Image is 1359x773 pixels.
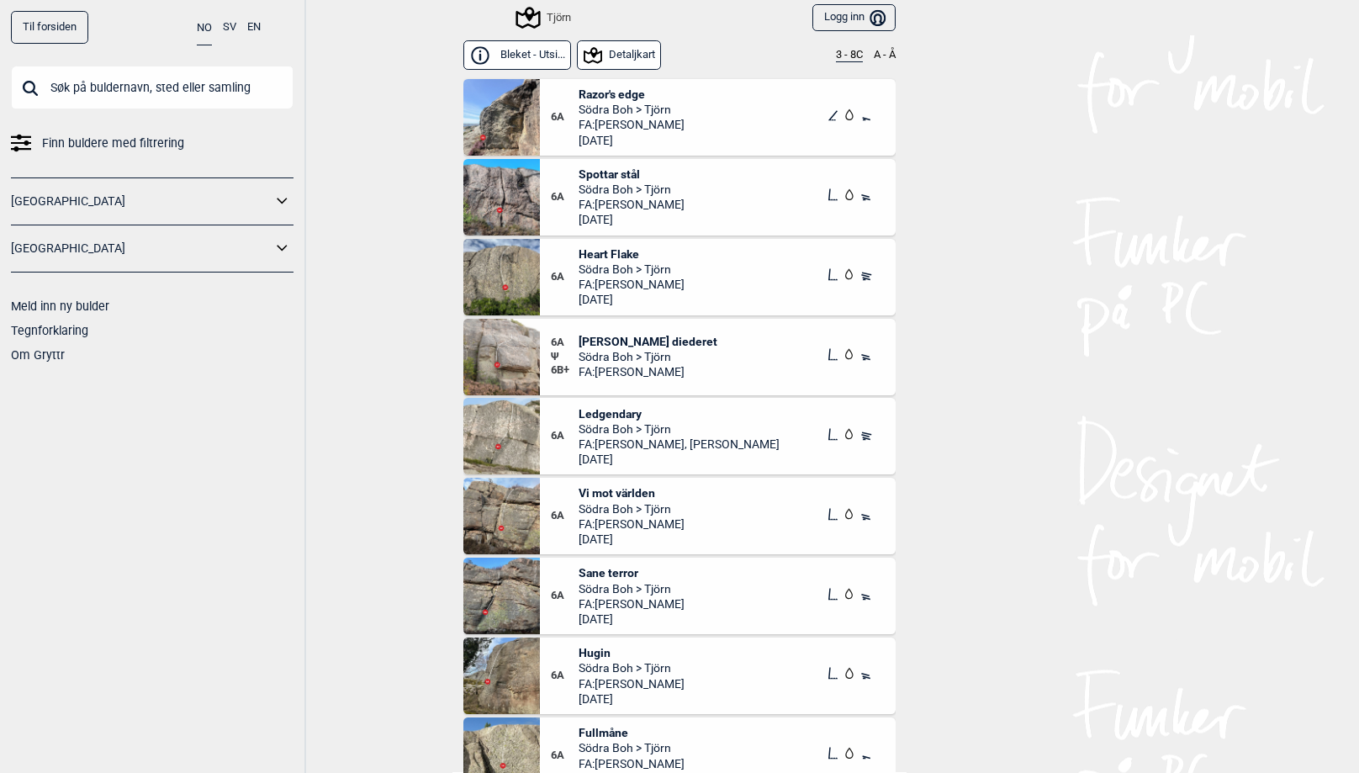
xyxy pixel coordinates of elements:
[579,596,685,612] span: FA: [PERSON_NAME]
[463,638,540,714] img: Hugin
[579,117,685,132] span: FA: [PERSON_NAME]
[197,11,212,45] button: NO
[579,485,685,500] span: Vi mot världen
[579,691,685,707] span: [DATE]
[551,110,579,124] span: 6A
[11,66,293,109] input: Søk på buldernavn, sted eller samling
[518,8,571,28] div: Tjörn
[247,11,261,44] button: EN
[579,437,780,452] span: FA: [PERSON_NAME], [PERSON_NAME]
[579,133,685,148] span: [DATE]
[463,159,896,236] div: Spottar stal6ASpottar stålSödra Boh > TjörnFA:[PERSON_NAME][DATE]
[463,478,540,554] img: Vi mot varlden
[579,612,685,627] span: [DATE]
[11,11,88,44] a: Til forsiden
[579,182,685,197] span: Södra Boh > Tjörn
[551,429,579,443] span: 6A
[579,334,717,349] span: [PERSON_NAME] diederet
[551,749,579,763] span: 6A
[463,558,540,634] img: Sane Terror
[551,363,579,378] span: 6B+
[579,262,685,277] span: Södra Boh > Tjörn
[11,324,88,337] a: Tegnforklaring
[463,159,540,236] img: Spottar stal
[579,756,685,771] span: FA: [PERSON_NAME]
[551,190,579,204] span: 6A
[579,246,685,262] span: Heart Flake
[579,87,685,102] span: Razor's edge
[463,319,896,395] div: Hangande diederet 2209136AΨ6B+[PERSON_NAME] diederetSödra Boh > TjörnFA:[PERSON_NAME]
[463,398,540,474] img: Ledgendary
[579,565,685,580] span: Sane terror
[579,197,685,212] span: FA: [PERSON_NAME]
[551,336,579,350] span: 6A
[463,558,896,634] div: Sane Terror6ASane terrorSödra Boh > TjörnFA:[PERSON_NAME][DATE]
[579,740,685,755] span: Södra Boh > Tjörn
[551,334,579,380] div: Ψ
[579,212,685,227] span: [DATE]
[579,292,685,307] span: [DATE]
[577,40,662,70] button: Detaljkart
[463,79,540,156] img: Razors edge
[579,277,685,292] span: FA: [PERSON_NAME]
[11,131,293,156] a: Finn buldere med filtrering
[579,581,685,596] span: Södra Boh > Tjörn
[579,167,685,182] span: Spottar stål
[579,516,685,532] span: FA: [PERSON_NAME]
[579,102,685,117] span: Södra Boh > Tjörn
[551,270,579,284] span: 6A
[812,4,896,32] button: Logg inn
[463,638,896,714] div: Hugin6AHuginSödra Boh > TjörnFA:[PERSON_NAME][DATE]
[11,348,65,362] a: Om Gryttr
[551,509,579,523] span: 6A
[463,79,896,156] div: Razors edge6ARazor's edgeSödra Boh > TjörnFA:[PERSON_NAME][DATE]
[579,452,780,467] span: [DATE]
[579,349,717,364] span: Södra Boh > Tjörn
[11,299,109,313] a: Meld inn ny bulder
[579,406,780,421] span: Ledgendary
[463,239,896,315] div: Heart Flake6AHeart FlakeSödra Boh > TjörnFA:[PERSON_NAME][DATE]
[463,239,540,315] img: Heart Flake
[463,319,540,395] img: Hangande diederet 220913
[579,725,685,740] span: Fullmåne
[463,478,896,554] div: Vi mot varlden6AVi mot världenSödra Boh > TjörnFA:[PERSON_NAME][DATE]
[42,131,184,156] span: Finn buldere med filtrering
[579,421,780,437] span: Södra Boh > Tjörn
[874,49,896,62] button: A - Å
[579,532,685,547] span: [DATE]
[223,11,236,44] button: SV
[551,589,579,603] span: 6A
[11,189,272,214] a: [GEOGRAPHIC_DATA]
[463,40,571,70] button: Bleket - Utsi...
[579,660,685,675] span: Södra Boh > Tjörn
[463,398,896,474] div: Ledgendary6ALedgendarySödra Boh > TjörnFA:[PERSON_NAME], [PERSON_NAME][DATE]
[11,236,272,261] a: [GEOGRAPHIC_DATA]
[836,49,863,62] button: 3 - 8C
[579,676,685,691] span: FA: [PERSON_NAME]
[579,364,717,379] span: FA: [PERSON_NAME]
[551,669,579,683] span: 6A
[579,501,685,516] span: Södra Boh > Tjörn
[579,645,685,660] span: Hugin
